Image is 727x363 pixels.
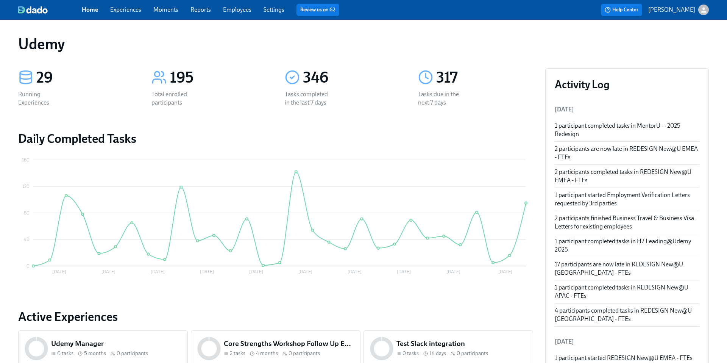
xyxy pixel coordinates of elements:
span: 2 tasks [230,350,245,357]
div: 17 participants are now late in REDESIGN New@U [GEOGRAPHIC_DATA] - FTEs [555,260,699,277]
tspan: 40 [24,237,30,242]
button: Help Center [601,4,642,16]
tspan: [DATE] [498,269,512,274]
a: Home [82,6,98,13]
div: 4 participants completed tasks in REDESIGN New@U [GEOGRAPHIC_DATA] - FTEs [555,307,699,323]
a: Settings [264,6,284,13]
tspan: [DATE] [200,269,214,274]
div: 317 [436,68,533,87]
span: 0 tasks [57,350,73,357]
span: 0 participants [289,350,320,357]
div: 1 participant completed tasks in MentorU — 2025 Redesign [555,122,699,138]
span: Help Center [605,6,638,14]
div: 1 participant completed tasks in REDESIGN New@U APAC - FTEs [555,283,699,300]
span: 5 months [84,350,106,357]
div: 2 participants are now late in REDESIGN New@U EMEA - FTEs [555,145,699,161]
div: 1 participant started REDESIGN New@U EMEA - FTEs [555,354,699,362]
div: Tasks due in the next 7 days [418,90,466,107]
span: 14 days [429,350,446,357]
tspan: [DATE] [348,269,362,274]
div: 2 participants completed tasks in REDESIGN New@U EMEA - FTEs [555,168,699,185]
li: [DATE] [555,333,699,351]
h5: Core Strengths Workshop Follow Up Experience [224,339,354,349]
a: Reports [190,6,211,13]
h3: Activity Log [555,78,699,91]
span: 0 tasks [403,350,419,357]
div: 1 participant started Employment Verification Letters requested by 3rd parties [555,191,699,208]
div: Running Experiences [18,90,67,107]
span: 4 months [256,350,278,357]
span: [DATE] [555,106,574,113]
tspan: [DATE] [397,269,411,274]
img: dado [18,6,48,14]
button: [PERSON_NAME] [648,5,709,15]
span: 0 participants [457,350,488,357]
p: [PERSON_NAME] [648,6,695,14]
h5: Test Slack integration [396,339,527,349]
div: 346 [303,68,400,87]
a: Review us on G2 [300,6,335,14]
button: Review us on G2 [296,4,339,16]
div: 195 [170,68,267,87]
tspan: 120 [22,184,30,189]
tspan: [DATE] [249,269,263,274]
div: 1 participant completed tasks in H2 Leading@Udemy 2025 [555,237,699,254]
a: dado [18,6,82,14]
tspan: [DATE] [446,269,460,274]
h2: Daily Completed Tasks [18,131,533,146]
tspan: 0 [27,263,30,269]
a: Experiences [110,6,141,13]
div: 29 [36,68,133,87]
h5: Udemy Manager [51,339,181,349]
tspan: [DATE] [298,269,312,274]
h1: Udemy [18,35,65,53]
tspan: [DATE] [101,269,115,274]
a: Active Experiences [18,309,533,324]
a: Employees [223,6,251,13]
tspan: [DATE] [52,269,66,274]
a: Moments [153,6,178,13]
tspan: 160 [22,157,30,163]
tspan: [DATE] [151,269,165,274]
div: Total enrolled participants [151,90,200,107]
div: 2 participants finished Business Travel & Business Visa Letters for existing employees [555,214,699,231]
span: 0 participants [117,350,148,357]
div: Tasks completed in the last 7 days [285,90,333,107]
tspan: 80 [24,210,30,216]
